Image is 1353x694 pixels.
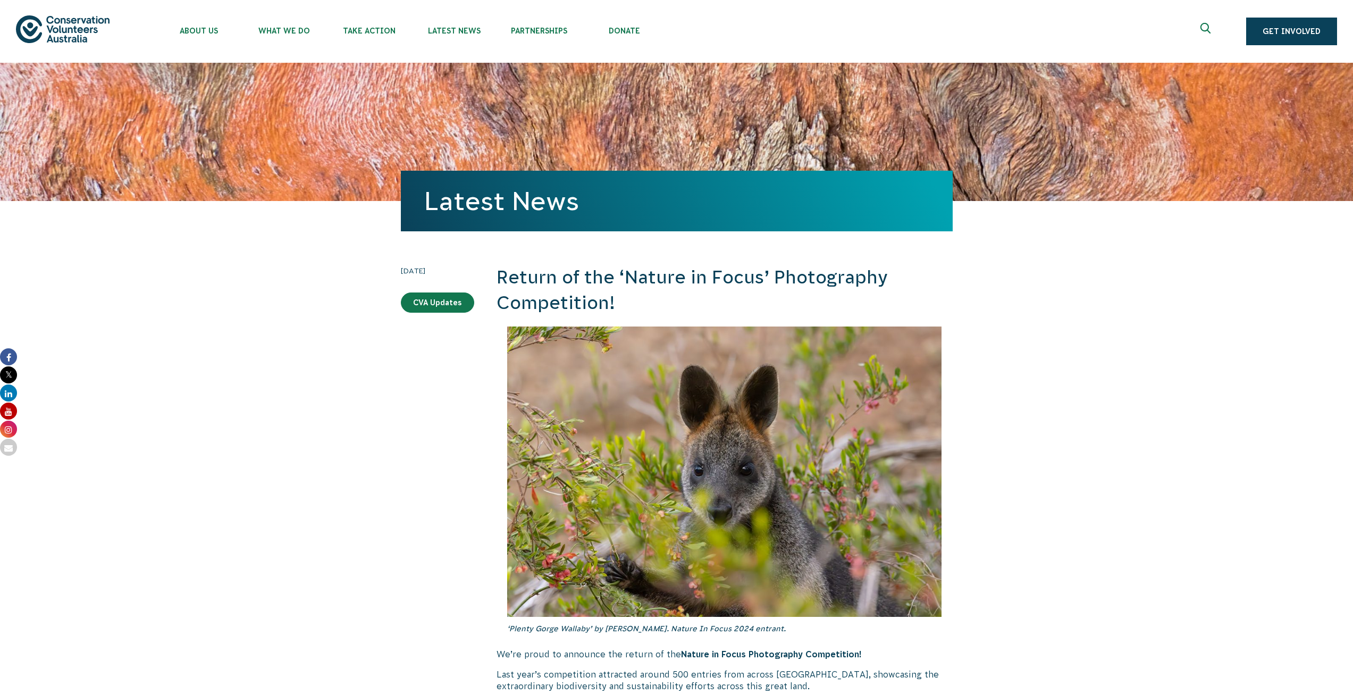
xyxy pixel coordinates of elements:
img: logo.svg [16,15,110,43]
em: ‘Plenty Gorge Wallaby’ by [PERSON_NAME]. Nature In Focus 2024 entrant. [507,624,786,633]
span: Take Action [326,27,411,35]
button: Expand search box Close search box [1194,19,1220,44]
a: Get Involved [1246,18,1337,45]
strong: Nature in Focus Photography Competition! [681,649,862,659]
p: Last year’s competition attracted around 500 entries from across [GEOGRAPHIC_DATA], showcasing th... [497,668,953,692]
a: CVA Updates [401,292,474,313]
span: Donate [582,27,667,35]
span: Latest News [411,27,497,35]
span: About Us [156,27,241,35]
p: We’re proud to announce the return of the [497,648,953,660]
span: Partnerships [497,27,582,35]
h2: Return of the ‘Nature in Focus’ Photography Competition! [497,265,953,315]
time: [DATE] [401,265,474,277]
a: Latest News [424,187,579,215]
span: Expand search box [1200,23,1214,40]
span: What We Do [241,27,326,35]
